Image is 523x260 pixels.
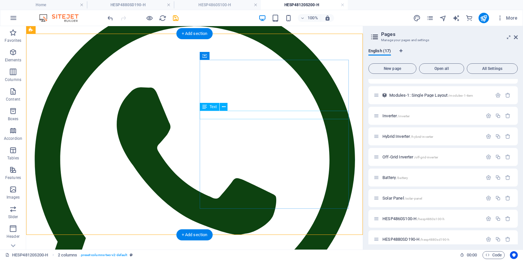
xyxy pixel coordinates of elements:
div: Off-Grid Inverter/off-grid-inverter [380,155,482,159]
span: /solar-panel [405,197,422,200]
span: /off-grid-inverter [414,155,438,159]
span: All Settings [470,67,515,71]
div: + Add section [177,229,213,240]
nav: breadcrumb [58,251,133,259]
h4: HESP4880SD190-H [87,1,174,8]
button: New page [368,63,416,74]
span: /modules-1-item [448,94,473,97]
div: Settings [495,92,501,98]
div: Settings [486,175,491,180]
div: + Add section [177,28,213,39]
span: /inverter [397,114,410,118]
p: Accordion [4,136,22,141]
i: Commerce [465,14,473,22]
span: . preset-columns-two-v2-default [80,251,127,259]
span: Text [210,105,217,109]
span: Open all [422,67,461,71]
p: Tables [7,155,19,161]
div: Language Tabs [368,48,518,61]
div: Remove [505,195,511,201]
button: save [172,14,179,22]
i: Navigator [439,14,447,22]
button: publish [479,13,489,23]
button: 100% [298,14,321,22]
span: /battery [396,176,408,180]
span: /hybrid-inverter [411,135,433,138]
span: Off-Grid Inverter [382,154,438,159]
button: Open all [419,63,464,74]
div: Remove [505,154,511,160]
p: Favorites [5,38,21,43]
div: Remove [505,134,511,139]
button: pages [426,14,434,22]
span: 00 00 [467,251,477,259]
div: Duplicate [495,113,501,119]
i: Reload page [159,14,166,22]
span: Hybrid Inverter [382,134,433,139]
span: Click to open page [389,93,473,98]
button: Usercentrics [510,251,518,259]
i: Pages (Ctrl+Alt+S) [426,14,434,22]
button: All Settings [467,63,518,74]
span: Click to select. Double-click to edit [58,251,77,259]
div: Settings [486,236,491,242]
button: Click here to leave preview mode and continue editing [145,14,153,22]
button: More [494,13,520,23]
div: This layout is used as a template for all items (e.g. a blog post) of this collection. The conten... [382,92,387,98]
button: commerce [465,14,473,22]
span: Solar Panel [382,196,422,201]
img: Editor Logo [38,14,87,22]
div: Settings [486,134,491,139]
button: Code [482,251,505,259]
span: English (17) [368,47,391,56]
div: Settings [486,154,491,160]
i: AI Writer [452,14,460,22]
i: Save (Ctrl+S) [172,14,179,22]
button: reload [159,14,166,22]
i: Design (Ctrl+Alt+Y) [413,14,421,22]
span: Click to open page [382,113,410,118]
div: Battery/battery [380,175,482,180]
div: Duplicate [495,216,501,221]
h6: Session time [460,251,477,259]
span: Click to open page [382,175,408,180]
div: Remove [505,216,511,221]
div: Settings [486,195,491,201]
i: Undo: Change text (Ctrl+Z) [107,14,114,22]
span: HESP4860S100-H [382,216,445,221]
div: Duplicate [495,154,501,160]
p: Boxes [8,116,19,122]
p: Elements [5,57,22,63]
div: Remove [505,113,511,119]
p: Images [7,195,20,200]
button: undo [106,14,114,22]
p: Slider [8,214,18,219]
button: navigator [439,14,447,22]
i: Publish [480,14,487,22]
div: Duplicate [495,175,501,180]
span: More [497,15,517,21]
span: : [471,252,472,257]
span: Code [485,251,502,259]
div: Inverter/inverter [380,114,482,118]
div: HESP4880SD190-H/hesp4880sd190-h [380,237,482,241]
span: /hesp4880sd190-h [420,238,449,241]
div: Remove [505,175,511,180]
div: Solar Panel/solar-panel [380,196,482,200]
h2: Pages [381,31,518,37]
p: Content [6,97,20,102]
h4: HESP48120S200-H [261,1,348,8]
h4: HESP4860S100-H [174,1,261,8]
span: HESP4880SD190-H [382,237,449,242]
p: Header [7,234,20,239]
div: Duplicate [495,134,501,139]
div: Modules-1: Single Page Layout/modules-1-item [387,93,492,97]
p: Columns [5,77,21,82]
div: Hybrid Inverter/hybrid-inverter [380,134,482,138]
button: text_generator [452,14,460,22]
div: Remove [505,236,511,242]
h6: 100% [308,14,318,22]
a: Click to cancel selection. Double-click to open Pages [5,251,48,259]
div: Settings [486,216,491,221]
div: HESP4860S100-H/hesp4860s100-h [380,217,482,221]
